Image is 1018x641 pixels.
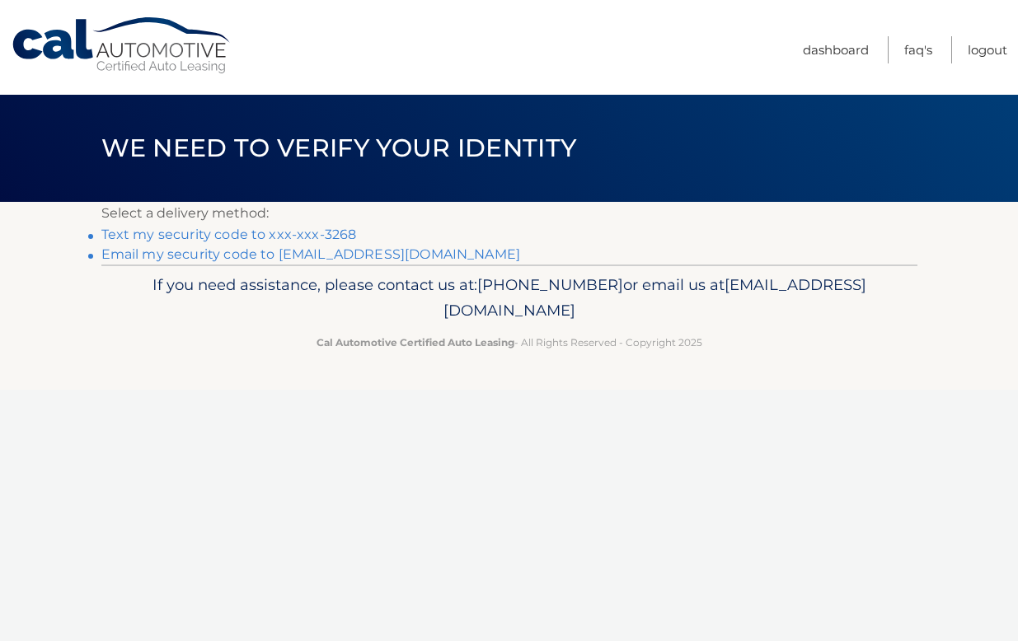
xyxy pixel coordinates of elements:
p: If you need assistance, please contact us at: or email us at [112,272,907,325]
span: [PHONE_NUMBER] [477,275,623,294]
a: Cal Automotive [11,16,233,75]
a: Dashboard [803,36,869,63]
a: FAQ's [904,36,932,63]
p: Select a delivery method: [101,202,917,225]
p: - All Rights Reserved - Copyright 2025 [112,334,907,351]
a: Text my security code to xxx-xxx-3268 [101,227,357,242]
a: Email my security code to [EMAIL_ADDRESS][DOMAIN_NAME] [101,246,521,262]
a: Logout [968,36,1007,63]
span: We need to verify your identity [101,133,577,163]
strong: Cal Automotive Certified Auto Leasing [317,336,514,349]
